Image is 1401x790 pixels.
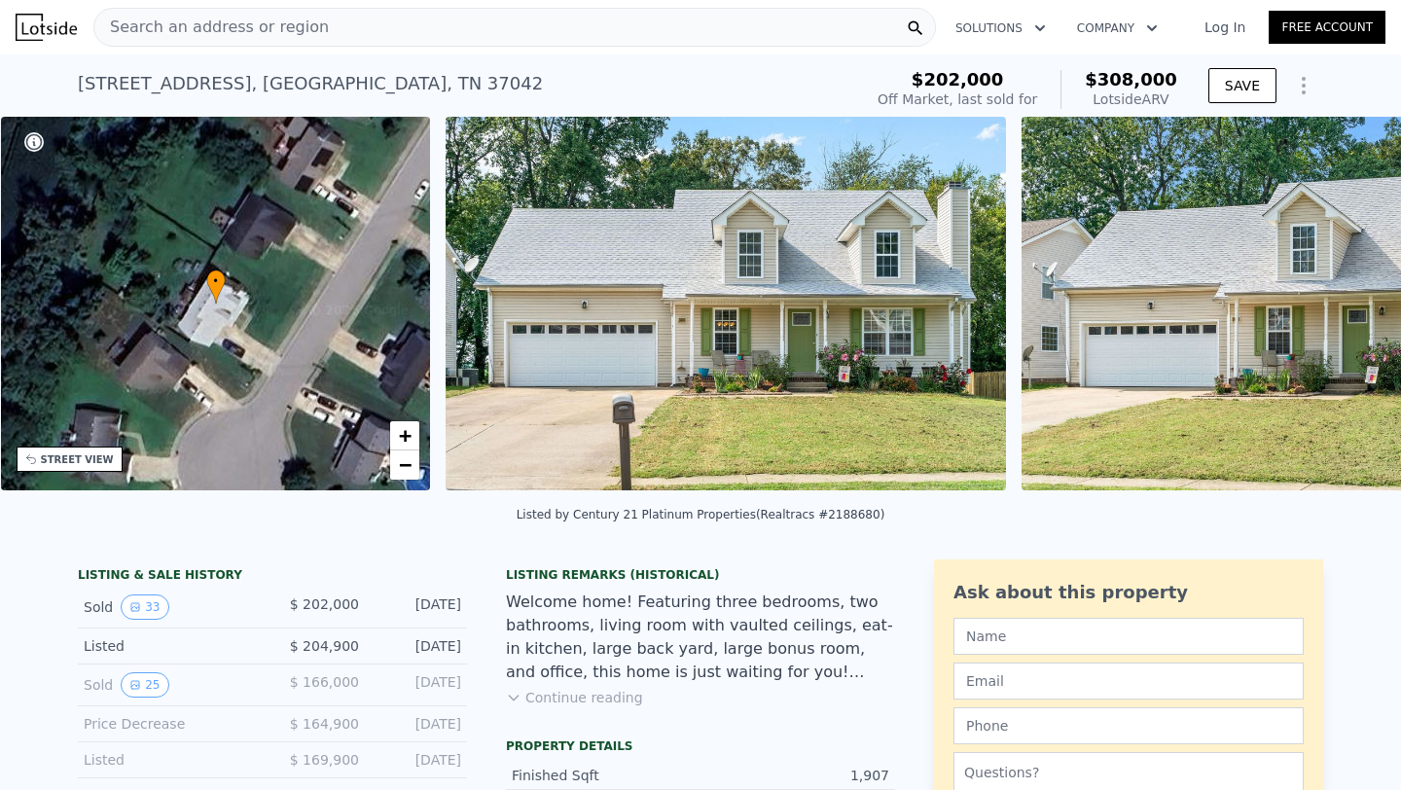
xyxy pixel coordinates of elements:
span: • [206,272,226,290]
div: Ask about this property [953,579,1304,606]
div: [DATE] [375,672,461,698]
span: $ 169,900 [290,752,359,768]
input: Name [953,618,1304,655]
div: Listing Remarks (Historical) [506,567,895,583]
input: Email [953,663,1304,700]
a: Zoom in [390,421,419,450]
div: Sold [84,672,257,698]
button: SAVE [1208,68,1276,103]
button: View historical data [121,594,168,620]
span: $ 202,000 [290,596,359,612]
div: Listed by Century 21 Platinum Properties (Realtracs #2188680) [517,508,885,521]
span: + [399,423,412,448]
span: $ 164,900 [290,716,359,732]
button: View historical data [121,672,168,698]
div: STREET VIEW [41,452,114,467]
div: Price Decrease [84,714,257,734]
a: Zoom out [390,450,419,480]
span: $ 204,900 [290,638,359,654]
div: Welcome home! Featuring three bedrooms, two bathrooms, living room with vaulted ceilings, eat-in ... [506,591,895,684]
div: Listed [84,750,257,770]
div: [STREET_ADDRESS] , [GEOGRAPHIC_DATA] , TN 37042 [78,70,543,97]
a: Log In [1181,18,1269,37]
div: LISTING & SALE HISTORY [78,567,467,587]
button: Show Options [1284,66,1323,105]
div: [DATE] [375,594,461,620]
div: [DATE] [375,714,461,734]
div: Listed [84,636,257,656]
span: − [399,452,412,477]
span: $202,000 [912,69,1004,90]
input: Phone [953,707,1304,744]
div: Off Market, last sold for [878,90,1037,109]
div: Lotside ARV [1085,90,1177,109]
div: Property details [506,738,895,754]
span: $ 166,000 [290,674,359,690]
span: Search an address or region [94,16,329,39]
div: [DATE] [375,636,461,656]
div: Finished Sqft [512,766,700,785]
span: $308,000 [1085,69,1177,90]
img: Sale: 118295755 Parcel: 87186495 [446,117,1006,490]
div: [DATE] [375,750,461,770]
img: Lotside [16,14,77,41]
div: • [206,269,226,304]
button: Company [1061,11,1173,46]
button: Solutions [940,11,1061,46]
a: Free Account [1269,11,1385,44]
div: 1,907 [700,766,889,785]
div: Sold [84,594,257,620]
button: Continue reading [506,688,643,707]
